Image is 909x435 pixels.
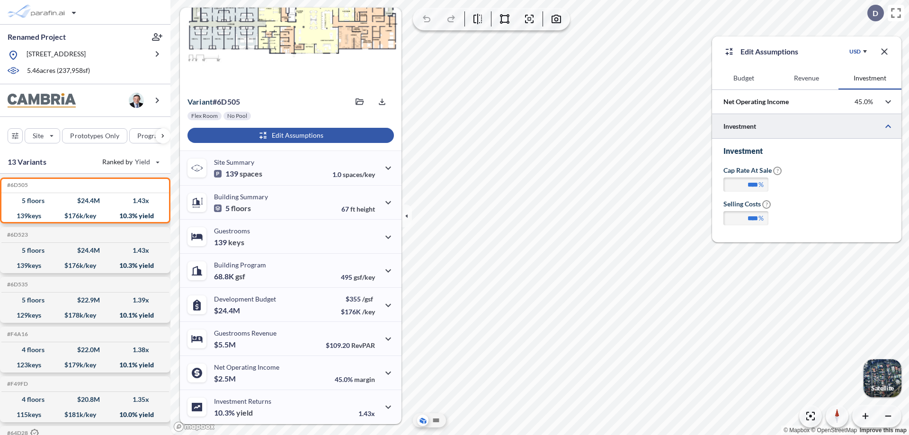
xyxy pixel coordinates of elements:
[214,169,262,178] p: 139
[758,213,764,223] label: %
[214,227,250,235] p: Guestrooms
[235,272,245,281] span: gsf
[228,238,244,247] span: keys
[214,261,266,269] p: Building Program
[135,157,151,167] span: Yield
[129,128,180,143] button: Program
[341,205,375,213] p: 67
[5,381,28,387] h5: Click to copy the code
[811,427,857,434] a: OpenStreetMap
[723,146,890,156] h3: Investment
[214,204,251,213] p: 5
[341,295,375,303] p: $355
[758,180,764,189] label: %
[214,329,276,337] p: Guestrooms Revenue
[354,273,375,281] span: gsf/key
[214,238,244,247] p: 139
[712,67,775,89] button: Budget
[773,167,782,175] span: ?
[187,97,213,106] span: Variant
[25,128,60,143] button: Site
[214,306,241,315] p: $24.4M
[343,170,375,178] span: spaces/key
[191,112,218,120] p: Flex Room
[362,295,373,303] span: /gsf
[62,128,127,143] button: Prototypes Only
[27,66,90,76] p: 5.46 acres ( 237,958 sf)
[341,308,375,316] p: $176K
[236,408,253,417] span: yield
[740,46,798,57] p: Edit Assumptions
[762,200,771,209] span: ?
[784,427,810,434] a: Mapbox
[358,409,375,417] p: 1.43x
[214,363,279,371] p: Net Operating Income
[214,408,253,417] p: 10.3%
[231,204,251,213] span: floors
[417,415,428,426] button: Aerial View
[214,374,237,383] p: $2.5M
[873,9,878,18] p: D
[33,131,44,141] p: Site
[8,93,76,108] img: BrandImage
[332,170,375,178] p: 1.0
[214,158,254,166] p: Site Summary
[335,375,375,383] p: 45.0%
[430,415,442,426] button: Site Plan
[362,308,375,316] span: /key
[849,48,861,55] div: USD
[354,375,375,383] span: margin
[723,166,782,175] label: Cap Rate at Sale
[214,295,276,303] p: Development Budget
[5,331,28,337] h5: Click to copy the code
[187,128,394,143] button: Edit Assumptions
[240,169,262,178] span: spaces
[350,205,355,213] span: ft
[27,49,86,61] p: [STREET_ADDRESS]
[864,359,901,397] button: Switcher ImageSatellite
[775,67,838,89] button: Revenue
[8,32,66,42] p: Renamed Project
[351,341,375,349] span: RevPAR
[723,97,789,107] p: Net Operating Income
[70,131,119,141] p: Prototypes Only
[5,231,28,238] h5: Click to copy the code
[8,156,46,168] p: 13 Variants
[214,272,245,281] p: 68.8K
[864,359,901,397] img: Switcher Image
[129,93,144,108] img: user logo
[5,281,28,288] h5: Click to copy the code
[95,154,166,169] button: Ranked by Yield
[860,427,907,434] a: Improve this map
[227,112,247,120] p: No Pool
[341,273,375,281] p: 495
[214,193,268,201] p: Building Summary
[838,67,901,89] button: Investment
[214,397,271,405] p: Investment Returns
[214,340,237,349] p: $5.5M
[5,182,28,188] h5: Click to copy the code
[326,341,375,349] p: $109.20
[356,205,375,213] span: height
[871,384,894,392] p: Satellite
[137,131,164,141] p: Program
[855,98,873,106] p: 45.0%
[187,97,240,107] p: # 6d505
[723,199,771,209] label: Selling Costs
[173,421,215,432] a: Mapbox homepage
